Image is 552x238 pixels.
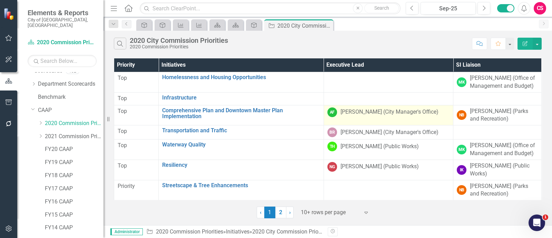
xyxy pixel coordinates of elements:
[252,228,330,235] div: 2020 City Commission Priorities
[114,105,159,125] td: Double-Click to Edit
[114,125,159,140] td: Double-Click to Edit
[260,209,262,216] span: ‹
[159,92,324,105] td: Double-Click to Edit Right Click for Context Menu
[453,140,542,160] td: Double-Click to Edit
[118,75,127,81] span: Top
[45,224,103,232] a: FY14 CAAP
[453,125,542,140] td: Double-Click to Edit
[162,95,320,101] a: Infrastructure
[118,183,135,189] span: Priority
[423,4,473,13] div: Sep-25
[470,162,538,178] div: [PERSON_NAME] (Public Works)
[327,162,337,172] div: NG
[130,37,228,44] div: 2020 City Commission Priorities
[28,17,97,28] small: City of [GEOGRAPHIC_DATA], [GEOGRAPHIC_DATA]
[543,215,548,220] span: 1
[28,39,97,47] a: 2020 Commission Priorities
[162,162,320,168] a: Resiliency
[118,142,127,149] span: Top
[374,5,389,11] span: Search
[327,107,337,117] div: AF
[140,2,401,15] input: Search ClearPoint...
[45,185,103,193] a: FY17 CAAP
[114,72,159,92] td: Double-Click to Edit
[324,160,453,180] td: Double-Click to Edit
[453,180,542,200] td: Double-Click to Edit
[162,107,320,120] a: Comprehensive Plan and Downtown Master Plan Implementation
[28,55,97,67] input: Search Below...
[457,165,466,175] div: IK
[453,72,542,92] td: Double-Click to Edit
[327,127,337,137] div: BR
[28,9,97,17] span: Elements & Reports
[45,133,103,141] a: 2021 Commission Priorities
[38,80,103,88] a: Department Scorecards
[162,127,320,134] a: Transportation and Traffic
[324,140,453,160] td: Double-Click to Edit
[114,92,159,105] td: Double-Click to Edit
[38,93,103,101] a: Benchmark
[341,108,438,116] div: [PERSON_NAME] (City Manager's Office)
[275,207,286,218] a: 2
[470,142,538,158] div: [PERSON_NAME] (Office of Management and Budget)
[45,211,103,219] a: FY15 CAAP
[457,185,466,195] div: NB
[45,159,103,166] a: FY19 CAAP
[159,180,324,200] td: Double-Click to Edit Right Click for Context Menu
[3,8,16,20] img: ClearPoint Strategy
[118,95,127,102] span: Top
[114,140,159,160] td: Double-Click to Edit
[66,68,79,74] div: 132
[45,198,103,206] a: FY16 CAAP
[45,120,103,127] a: 2020 Commission Priorities
[341,163,419,171] div: [PERSON_NAME] (Public Works)
[453,160,542,180] td: Double-Click to Edit
[118,108,127,114] span: Top
[110,228,143,235] span: Administrator
[159,160,324,180] td: Double-Click to Edit Right Click for Context Menu
[289,209,291,216] span: ›
[162,182,320,189] a: Streetscape & Tree Enhancements
[162,74,320,80] a: Homelessness and Housing Opportunities
[159,140,324,160] td: Double-Click to Edit Right Click for Context Menu
[277,21,332,30] div: 2020 City Commission Priorities
[470,182,538,198] div: [PERSON_NAME] (Parks and Recreation)
[264,207,275,218] span: 1
[457,77,466,87] div: MK
[226,228,249,235] a: Initiatives
[453,105,542,125] td: Double-Click to Edit
[38,106,103,114] a: CAAP
[146,228,323,236] div: » »
[159,125,324,140] td: Double-Click to Edit Right Click for Context Menu
[159,72,324,92] td: Double-Click to Edit Right Click for Context Menu
[324,72,453,92] td: Double-Click to Edit
[324,92,453,105] td: Double-Click to Edit
[457,145,466,154] div: MK
[529,215,545,231] iframe: Intercom live chat
[118,162,127,169] span: Top
[162,142,320,148] a: Waterway Quality
[159,105,324,125] td: Double-Click to Edit Right Click for Context Menu
[341,128,438,136] div: [PERSON_NAME] (City Manager's Office)
[324,125,453,140] td: Double-Click to Edit
[327,142,337,151] div: TH
[156,228,223,235] a: 2020 Commission Priorities
[453,92,542,105] td: Double-Click to Edit
[534,2,546,15] button: CS
[421,2,476,15] button: Sep-25
[470,107,538,123] div: [PERSON_NAME] (Parks and Recreation)
[118,128,127,134] span: Top
[45,172,103,180] a: FY18 CAAP
[457,110,466,120] div: NB
[114,180,159,200] td: Double-Click to Edit
[341,143,419,151] div: [PERSON_NAME] (Public Works)
[114,160,159,180] td: Double-Click to Edit
[364,3,399,13] button: Search
[324,105,453,125] td: Double-Click to Edit
[45,145,103,153] a: FY20 CAAP
[324,180,453,200] td: Double-Click to Edit
[470,74,538,90] div: [PERSON_NAME] (Office of Management and Budget)
[130,44,228,49] div: 2020 Commission Priorities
